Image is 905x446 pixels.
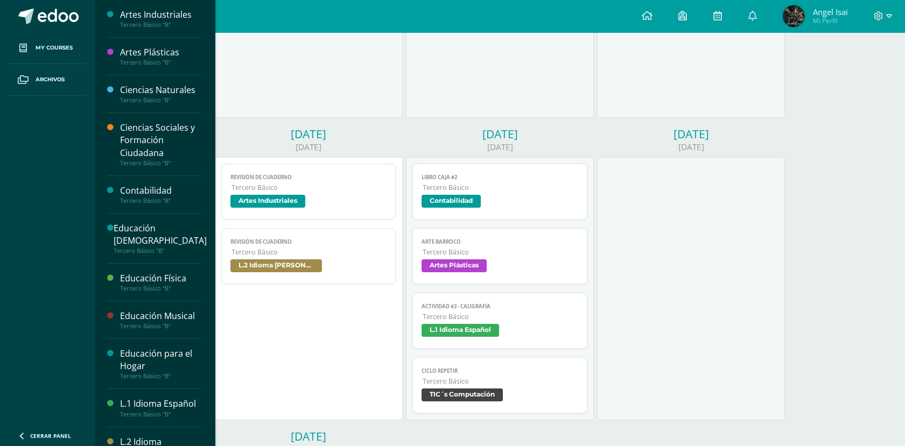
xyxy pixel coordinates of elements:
[422,195,481,208] span: Contabilidad
[120,372,202,380] div: Tercero Básico "B"
[597,141,785,153] div: [DATE]
[114,247,207,254] div: Tercero Básico "B"
[120,410,202,418] div: Tercero Básico "B"
[120,46,202,59] div: Artes Plásticas
[406,126,594,141] div: [DATE]
[120,348,202,372] div: Educación para el Hogar
[120,185,202,197] div: Contabilidad
[120,59,202,66] div: Tercero Básico "B"
[120,96,202,104] div: Tercero Básico "B"
[406,141,594,153] div: [DATE]
[120,9,202,21] div: Artes Industriales
[221,164,396,220] a: Revisión de cuadernoTercero BásicoArtes Industriales
[215,126,403,141] div: [DATE]
[36,44,73,52] span: My courses
[30,432,71,440] span: Cerrar panel
[412,293,587,349] a: Actividad #3 - CaligrafíaTercero BásicoL.1 Idioma Español
[412,357,587,413] a: Ciclo RepetirTercero BásicoTIC´s Computación
[422,238,578,245] span: Arte Barroco
[231,247,387,257] span: Tercero Básico
[9,64,86,96] a: Archivos
[120,197,202,204] div: Tercero Básico "B"
[120,122,202,166] a: Ciencias Sociales y Formación CiudadanaTercero Básico "B"
[230,195,305,208] span: Artes Industriales
[36,75,65,84] span: Archivos
[412,228,587,284] a: Arte BarrocoTercero BásicoArtes Plásticas
[422,367,578,374] span: Ciclo Repetir
[120,84,202,96] div: Ciencias Naturales
[120,310,202,330] a: Educación MusicalTercero Básico "B"
[422,324,499,337] span: L.1 Idioma Español
[9,32,86,64] a: My courses
[597,126,785,141] div: [DATE]
[230,174,387,181] span: Revisión de cuaderno
[114,222,207,247] div: Educación [DEMOGRAPHIC_DATA]
[215,141,403,153] div: [DATE]
[120,398,202,417] a: L.1 Idioma EspañolTercero Básico "B"
[120,21,202,29] div: Tercero Básico "B"
[120,310,202,322] div: Educación Musical
[120,159,202,167] div: Tercero Básico "B"
[422,303,578,310] span: Actividad #3 - Caligrafía
[120,348,202,380] a: Educación para el HogarTercero Básico "B"
[221,228,396,284] a: Revisión de cuadernoTercero BásicoL.2 Idioma [PERSON_NAME]
[120,322,202,330] div: Tercero Básico "B"
[231,183,387,192] span: Tercero Básico
[423,377,578,386] span: Tercero Básico
[120,84,202,104] a: Ciencias NaturalesTercero Básico "B"
[120,122,202,159] div: Ciencias Sociales y Formación Ciudadana
[114,222,207,254] a: Educación [DEMOGRAPHIC_DATA]Tercero Básico "B"
[423,312,578,321] span: Tercero Básico
[412,164,587,220] a: Libro Caja #2Tercero BásicoContabilidad
[215,429,403,444] div: [DATE]
[230,259,322,272] span: L.2 Idioma [PERSON_NAME]
[120,46,202,66] a: Artes PlásticasTercero Básico "B"
[120,9,202,29] a: Artes IndustrialesTercero Básico "B"
[423,247,578,257] span: Tercero Básico
[120,398,202,410] div: L.1 Idioma Español
[783,5,804,27] img: 9835d2eadcc5a2a494c96f8b3c9f0877.png
[422,388,503,401] span: TIC´s Computación
[812,6,847,17] span: Angel Isaí
[120,185,202,204] a: ContabilidadTercero Básico "B"
[422,259,487,272] span: Artes Plásticas
[422,174,578,181] span: Libro Caja #2
[812,16,847,25] span: Mi Perfil
[230,238,387,245] span: Revisión de cuaderno
[120,272,202,292] a: Educación FísicaTercero Básico "B"
[423,183,578,192] span: Tercero Básico
[120,272,202,285] div: Educación Física
[120,285,202,292] div: Tercero Básico "B"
